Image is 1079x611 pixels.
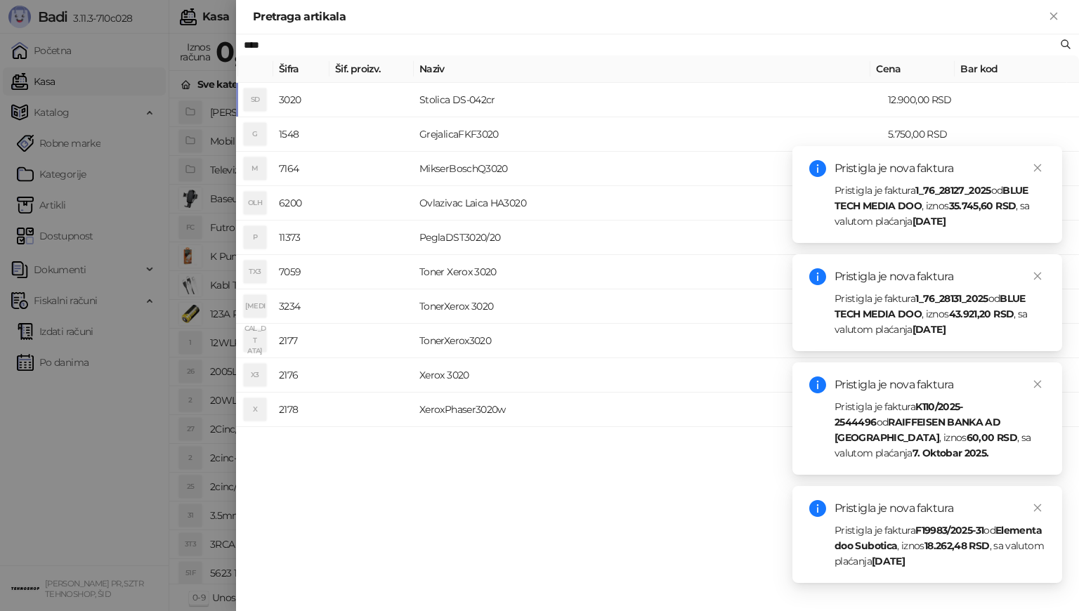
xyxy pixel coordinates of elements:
td: 6200 [273,186,329,221]
td: 7059 [273,255,329,289]
strong: 1_76_28127_2025 [915,184,990,197]
th: Bar kod [955,55,1067,83]
span: info-circle [809,268,826,285]
div: Pristigla je nova faktura [835,376,1045,393]
td: 2177 [273,324,329,358]
strong: 7. Oktobar 2025. [913,447,989,459]
strong: F19983/2025-31 [915,524,983,537]
div: OLH [244,192,266,214]
td: 7164 [273,152,329,186]
div: Pristigla je faktura od , iznos , sa valutom plaćanja [835,291,1045,337]
div: X3 [244,364,266,386]
th: Cena [870,55,955,83]
div: TX3 [244,261,266,283]
span: close [1033,163,1042,173]
div: Pretraga artikala [253,8,1045,25]
td: TonerXerox3020 [414,324,882,358]
a: Close [1030,268,1045,284]
td: 2178 [273,393,329,427]
td: 2176 [273,358,329,393]
strong: 35.745,60 RSD [949,199,1016,212]
td: 12.900,00 RSD [882,83,967,117]
td: Stolica DS-042cr [414,83,882,117]
strong: K110/2025-2544496 [835,400,963,428]
strong: [DATE] [913,323,946,336]
div: M [244,157,266,180]
div: P [244,226,266,249]
div: SD [244,88,266,111]
td: MikserBoschQ3020 [414,152,882,186]
span: close [1033,271,1042,281]
strong: [DATE] [913,215,946,228]
td: Toner Xerox 3020 [414,255,882,289]
a: Close [1030,376,1045,392]
div: Pristigla je faktura od , iznos , sa valutom plaćanja [835,183,1045,229]
div: Pristigla je nova faktura [835,268,1045,285]
strong: 43.921,20 RSD [949,308,1014,320]
th: Šifra [273,55,329,83]
td: Xerox 3020 [414,358,882,393]
a: Close [1030,160,1045,176]
strong: 1_76_28131_2025 [915,292,988,305]
strong: RAIFFEISEN BANKA AD [GEOGRAPHIC_DATA] [835,416,1000,444]
th: Naziv [414,55,870,83]
td: GrejalicaFKF3020 [414,117,882,152]
td: Ovlazivac Laica HA3020 [414,186,882,221]
div: Pristigla je faktura od , iznos , sa valutom plaćanja [835,399,1045,461]
span: close [1033,503,1042,513]
strong: 18.262,48 RSD [924,539,990,552]
strong: BLUE TECH MEDIA DOO [835,184,1028,212]
td: XeroxPhaser3020w [414,393,882,427]
strong: [DATE] [872,555,905,567]
td: TonerXerox 3020 [414,289,882,324]
td: 5.750,00 RSD [882,117,967,152]
td: 11373 [273,221,329,255]
span: info-circle [809,376,826,393]
strong: BLUE TECH MEDIA DOO [835,292,1026,320]
div: Pristigla je faktura od , iznos , sa valutom plaćanja [835,523,1045,569]
td: 1548 [273,117,329,152]
span: close [1033,379,1042,389]
th: Šif. proizv. [329,55,414,83]
div: [MEDICAL_DATA] [244,295,266,317]
td: 3234 [273,289,329,324]
td: 3020 [273,83,329,117]
a: Close [1030,500,1045,515]
strong: 60,00 RSD [967,431,1017,444]
div: Pristigla je nova faktura [835,500,1045,517]
td: PeglaDST3020/20 [414,221,882,255]
div: X [244,398,266,421]
span: info-circle [809,160,826,177]
div: G [244,123,266,145]
span: info-circle [809,500,826,517]
div: Pristigla je nova faktura [835,160,1045,177]
button: Zatvori [1045,8,1062,25]
div: T [244,329,266,352]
